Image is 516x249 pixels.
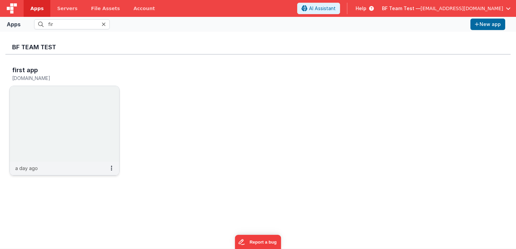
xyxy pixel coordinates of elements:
h5: [DOMAIN_NAME] [12,76,103,81]
span: Apps [30,5,44,12]
iframe: Marker.io feedback button [235,235,281,249]
span: [EMAIL_ADDRESS][DOMAIN_NAME] [420,5,503,12]
span: BF Team Test — [382,5,420,12]
div: Apps [7,20,21,28]
button: BF Team Test — [EMAIL_ADDRESS][DOMAIN_NAME] [382,5,511,12]
span: File Assets [91,5,120,12]
span: Help [356,5,366,12]
h3: first app [12,67,38,74]
span: Servers [57,5,77,12]
p: a day ago [15,165,38,172]
input: Search apps [34,19,110,29]
button: New app [470,19,505,30]
h3: BF Team Test [12,44,504,51]
button: AI Assistant [297,3,340,14]
span: AI Assistant [309,5,336,12]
